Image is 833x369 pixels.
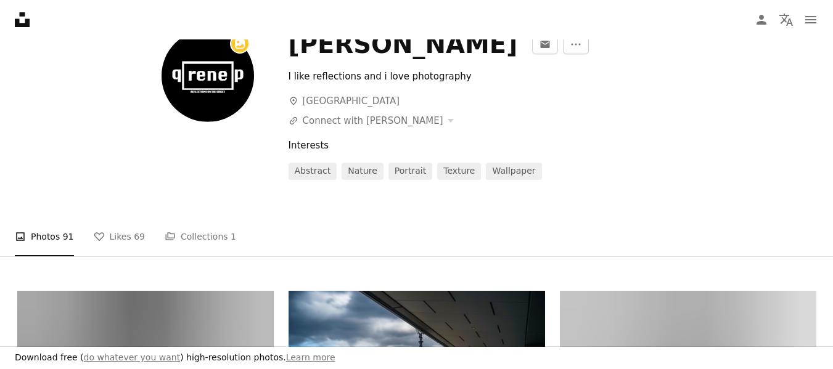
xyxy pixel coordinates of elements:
a: Learn more [286,352,335,362]
span: 69 [134,230,145,243]
h3: Download free ( ) high-resolution photos. [15,352,335,364]
a: abstract [289,163,337,180]
button: Message Rene [532,34,558,54]
a: portrait [388,163,432,180]
div: I like reflections and i love photography [289,69,658,84]
span: 1 [231,230,236,243]
button: Language [774,7,798,32]
a: wallpaper [486,163,541,180]
button: Menu [798,7,823,32]
button: More Actions [563,34,589,54]
a: Home — Unsplash [15,12,30,27]
a: Collections 1 [165,217,236,256]
div: [PERSON_NAME] [289,30,518,59]
a: texture [437,163,481,180]
a: Log in / Sign up [749,7,774,32]
a: Likes 69 [94,217,146,256]
img: Avatar of user Rene Böhmer [162,30,254,122]
a: [GEOGRAPHIC_DATA] [289,95,400,107]
button: Connect with [PERSON_NAME] [289,113,454,128]
div: Interests [289,138,816,153]
a: do whatever you want [84,352,181,362]
a: nature [342,163,383,180]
